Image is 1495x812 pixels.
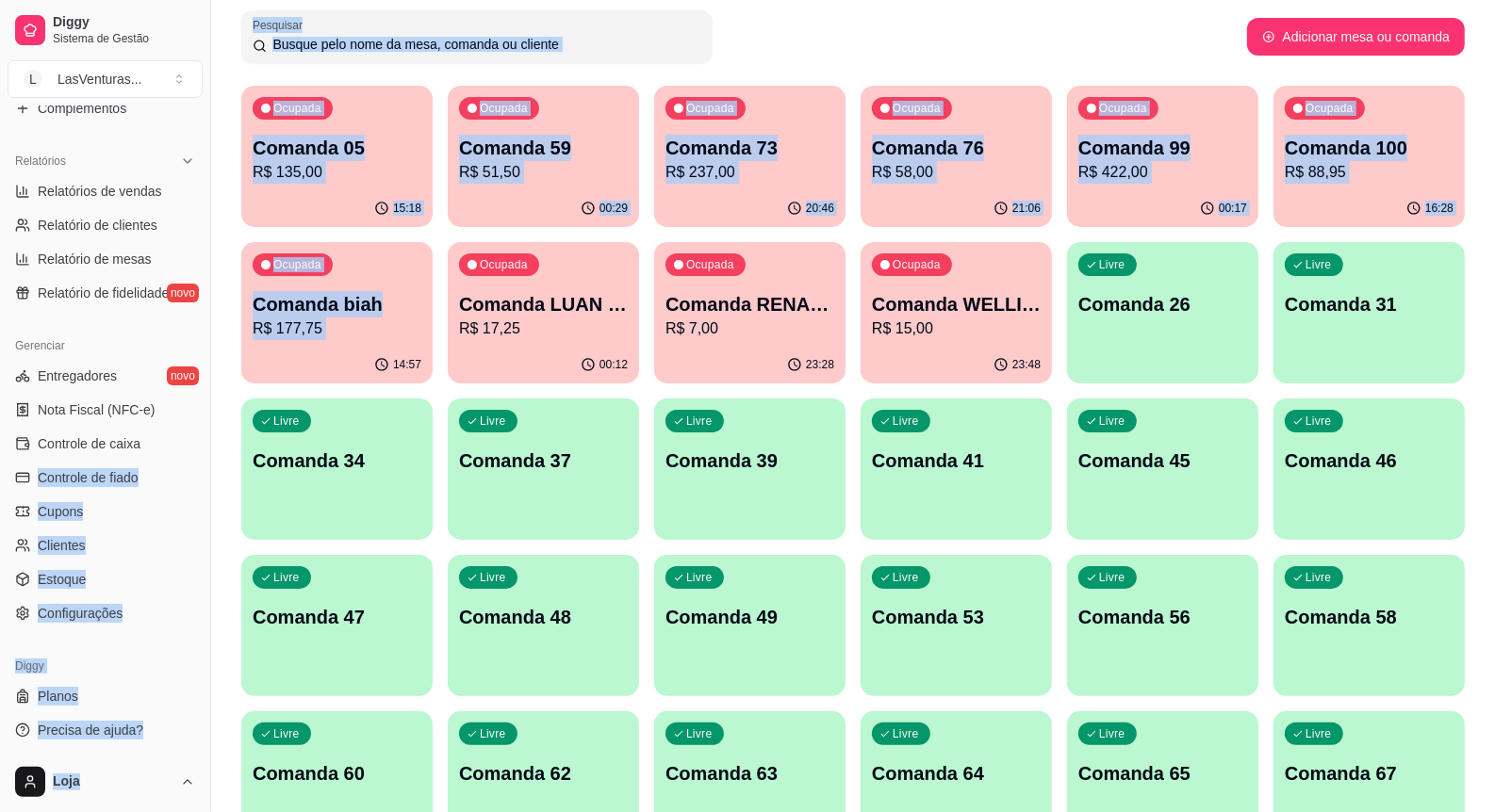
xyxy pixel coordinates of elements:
a: Estoque [8,564,203,594]
p: Comanda 41 [872,447,1041,474]
p: Comanda 34 [253,447,421,474]
span: Controle de caixa [38,434,140,453]
p: Ocupada [1099,101,1147,116]
p: Comanda 48 [459,604,628,630]
p: R$ 177,75 [253,317,421,340]
p: Comanda 100 [1285,135,1454,161]
p: R$ 51,50 [459,161,628,184]
p: Livre [1099,570,1125,585]
button: Select a team [8,60,203,98]
p: R$ 17,25 [459,317,628,340]
a: DiggySistema de Gestão [8,8,203,53]
a: Relatório de mesas [8,244,203,274]
a: Planos [8,681,203,711]
p: Ocupada [1306,101,1354,116]
p: 16:28 [1425,201,1454,216]
span: Configurações [38,604,123,623]
a: Configurações [8,598,203,628]
button: OcupadaComanda 05R$ 135,0015:18 [241,86,433,227]
span: Relatório de clientes [38,216,157,235]
p: Comanda 37 [459,447,628,474]
p: Comanda biah [253,291,421,317]
p: Livre [893,570,919,585]
p: Livre [273,726,300,741]
button: OcupadaComanda biahR$ 177,7514:57 [241,242,433,383]
p: Comanda 63 [665,760,834,787]
button: LivreComanda 39 [654,398,846,540]
span: Precisa de ajuda? [38,721,143,739]
span: Cupons [38,502,83,521]
p: R$ 88,95 [1285,161,1454,184]
p: 00:17 [1219,201,1247,216]
span: L [24,70,42,89]
p: R$ 15,00 [872,317,1041,340]
a: Entregadoresnovo [8,361,203,391]
p: Ocupada [273,257,321,272]
button: LivreComanda 58 [1273,555,1465,696]
a: Precisa de ajuda? [8,715,203,745]
p: 23:48 [1012,357,1041,372]
p: Comanda 05 [253,135,421,161]
p: Livre [1099,414,1125,429]
p: Livre [686,726,713,741]
p: R$ 58,00 [872,161,1041,184]
p: Livre [1306,726,1332,741]
p: Ocupada [480,257,528,272]
p: Ocupada [686,101,734,116]
p: Comanda 58 [1285,604,1454,630]
a: Relatório de fidelidadenovo [8,278,203,308]
p: Comanda 59 [459,135,628,161]
p: Comanda 47 [253,604,421,630]
span: Loja [53,773,172,790]
a: Clientes [8,530,203,560]
p: Comanda 46 [1285,447,1454,474]
button: OcupadaComanda WELLINGTOMR$ 15,0023:48 [861,242,1052,383]
a: Nota Fiscal (NFC-e) [8,395,203,425]
div: Diggy [8,651,203,681]
button: LivreComanda 26 [1067,242,1258,383]
p: 15:18 [393,201,421,216]
button: OcupadaComanda 99R$ 422,0000:17 [1067,86,1258,227]
p: Ocupada [480,101,528,116]
p: Livre [686,414,713,429]
p: Comanda 76 [872,135,1041,161]
p: Comanda RENAM 22/09 [665,291,834,317]
button: LivreComanda 41 [861,398,1052,540]
button: OcupadaComanda 76R$ 58,0021:06 [861,86,1052,227]
div: LasVenturas ... [57,70,142,89]
p: Comanda 67 [1285,760,1454,787]
p: R$ 237,00 [665,161,834,184]
span: Controle de fiado [38,468,139,487]
span: Nota Fiscal (NFC-e) [38,400,155,419]
p: Comanda 65 [1078,760,1247,787]
label: Pesquisar [253,17,309,33]
p: Comanda 45 [1078,447,1247,474]
p: R$ 7,00 [665,317,834,340]
button: OcupadaComanda 73R$ 237,0020:46 [654,86,846,227]
span: Entregadores [38,366,117,385]
span: Relatórios [15,154,66,169]
span: Diggy [53,14,195,31]
p: 14:57 [393,357,421,372]
p: 00:29 [600,201,628,216]
button: LivreComanda 47 [241,555,433,696]
p: Livre [1099,726,1125,741]
button: LivreComanda 46 [1273,398,1465,540]
button: OcupadaComanda 59R$ 51,5000:29 [448,86,639,227]
p: Livre [1306,570,1332,585]
button: LivreComanda 48 [448,555,639,696]
p: 23:28 [806,357,834,372]
div: Gerenciar [8,331,203,361]
button: Loja [8,759,203,804]
p: Livre [273,570,300,585]
span: Complementos [38,99,126,118]
a: Controle de caixa [8,429,203,459]
p: Comanda 26 [1078,291,1247,317]
span: Relatórios de vendas [38,182,162,201]
button: Adicionar mesa ou comanda [1247,18,1465,56]
button: OcupadaComanda 100R$ 88,9516:28 [1273,86,1465,227]
p: Livre [893,414,919,429]
p: Livre [1099,257,1125,272]
button: LivreComanda 49 [654,555,846,696]
p: Comanda 73 [665,135,834,161]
